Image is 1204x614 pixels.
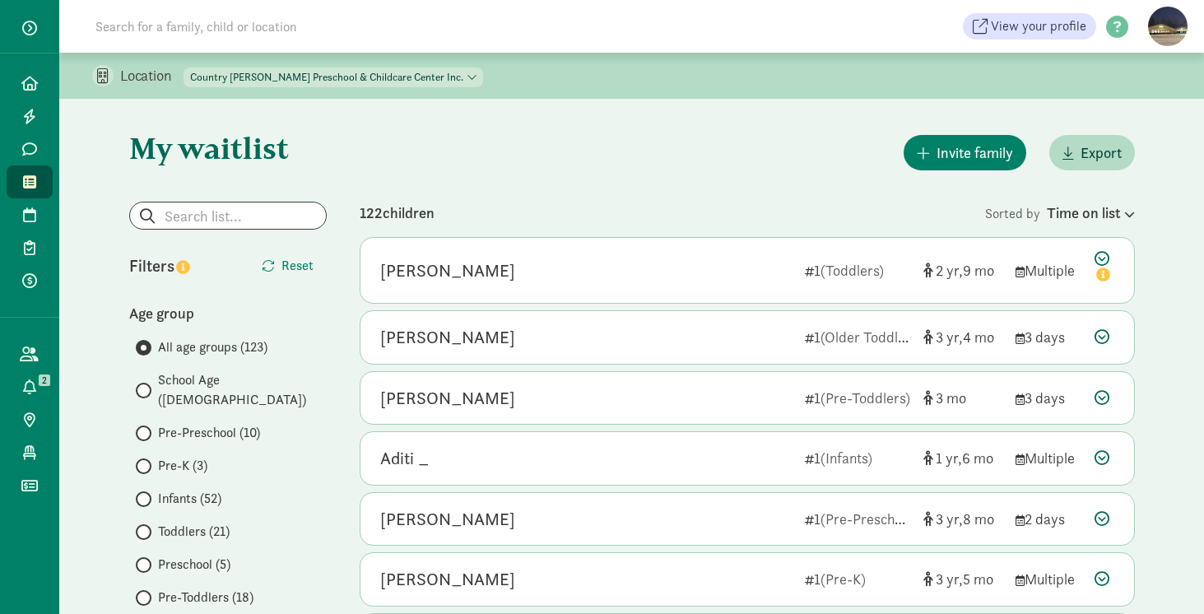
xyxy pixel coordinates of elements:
span: Infants (52) [158,489,221,509]
span: 8 [963,509,994,528]
div: Aditi _ [380,445,429,472]
span: View your profile [991,16,1086,36]
span: 3 [936,570,963,588]
span: Pre-K (3) [158,456,207,476]
span: Invite family [937,142,1013,164]
div: Hazel S [380,566,515,593]
span: 3 [936,509,963,528]
div: [object Object] [923,387,1002,409]
button: Reset [249,249,327,282]
div: [object Object] [923,259,1002,281]
span: School Age ([DEMOGRAPHIC_DATA]) [158,370,327,410]
p: Location [120,66,184,86]
div: Hayden Hendricks [380,385,515,412]
div: 1 [805,568,910,590]
div: 1 [805,326,910,348]
span: 4 [963,328,994,347]
span: (Infants) [820,449,872,467]
span: Pre-Preschool (10) [158,423,260,443]
button: Invite family [904,135,1026,170]
div: 1 [805,508,910,530]
span: 5 [963,570,993,588]
span: 9 [963,261,994,280]
a: 2 [7,370,53,403]
div: 2 days [1016,508,1081,530]
div: Carson Edwards [380,258,515,284]
span: 3 [936,388,966,407]
div: [object Object] [923,447,1002,469]
div: Advi Ramesh [380,506,515,533]
div: 3 days [1016,326,1081,348]
div: 1 [805,259,910,281]
span: 2 [39,374,50,386]
div: 1 [805,387,910,409]
span: Reset [281,256,314,276]
input: Search for a family, child or location [86,10,547,43]
span: Toddlers (21) [158,522,230,542]
span: (Pre-Preschool) [820,509,918,528]
div: Sorted by [985,202,1135,224]
span: Pre-Toddlers (18) [158,588,253,607]
input: Search list... [130,202,326,229]
span: Export [1081,142,1122,164]
span: 3 [936,328,963,347]
div: [object Object] [923,508,1002,530]
span: (Pre-K) [820,570,866,588]
div: Harley Hendricks [380,324,515,351]
span: 2 [936,261,963,280]
span: All age groups (123) [158,337,267,357]
h1: My waitlist [129,132,327,165]
div: [object Object] [923,568,1002,590]
div: 3 days [1016,387,1081,409]
div: [object Object] [923,326,1002,348]
span: (Toddlers) [820,261,884,280]
div: Multiple [1016,568,1081,590]
div: Filters [129,254,228,278]
span: (Older Toddlers) [820,328,922,347]
span: 1 [936,449,962,467]
div: 1 [805,447,910,469]
span: 6 [962,449,993,467]
a: View your profile [963,13,1096,40]
div: Age group [129,302,327,324]
div: 122 children [360,202,985,224]
button: Export [1049,135,1135,170]
iframe: Chat Widget [1122,535,1204,614]
div: Time on list [1047,202,1135,224]
span: Preschool (5) [158,555,230,574]
div: Multiple [1016,447,1081,469]
span: (Pre-Toddlers) [820,388,910,407]
div: Multiple [1016,259,1081,281]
